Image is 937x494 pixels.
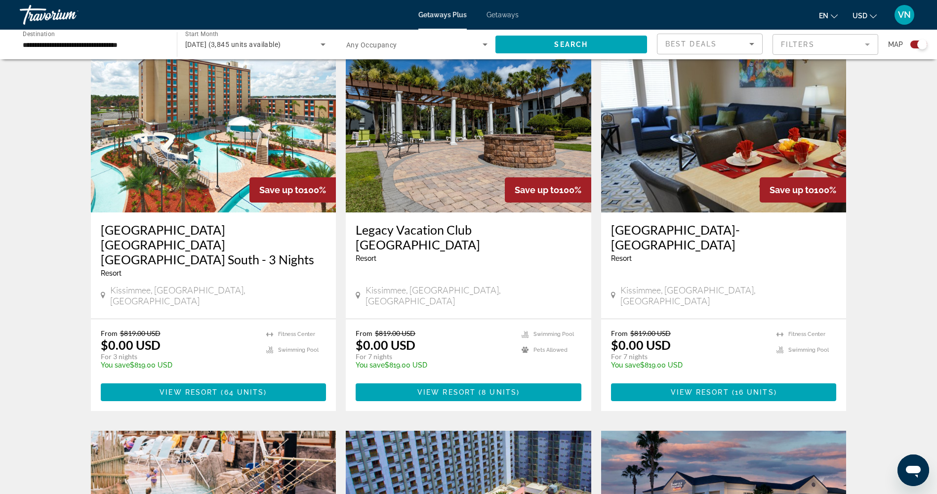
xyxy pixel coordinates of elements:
button: Search [495,36,648,53]
p: $819.00 USD [101,361,257,369]
span: USD [853,12,867,20]
span: Any Occupancy [346,41,397,49]
p: For 3 nights [101,352,257,361]
span: VN [898,10,911,20]
p: $0.00 USD [611,337,671,352]
p: $819.00 USD [356,361,512,369]
span: $819.00 USD [630,329,671,337]
span: Start Month [185,31,218,38]
a: [GEOGRAPHIC_DATA]-[GEOGRAPHIC_DATA] [611,222,837,252]
img: 6815I01L.jpg [601,54,847,212]
p: $0.00 USD [356,337,415,352]
img: 8614E01X.jpg [346,54,591,212]
p: $0.00 USD [101,337,161,352]
span: Resort [101,269,122,277]
a: [GEOGRAPHIC_DATA] [GEOGRAPHIC_DATA] [GEOGRAPHIC_DATA] South - 3 Nights [101,222,326,267]
span: Kissimmee, [GEOGRAPHIC_DATA], [GEOGRAPHIC_DATA] [110,285,326,306]
button: View Resort(8 units) [356,383,581,401]
span: Fitness Center [788,331,825,337]
a: Getaways Plus [418,11,467,19]
a: Legacy Vacation Club [GEOGRAPHIC_DATA] [356,222,581,252]
span: Resort [611,254,632,262]
div: 100% [249,177,336,203]
p: $819.00 USD [611,361,767,369]
span: ( ) [476,388,520,396]
span: You save [356,361,385,369]
span: From [101,329,118,337]
button: View Resort(64 units) [101,383,326,401]
span: Save up to [259,185,304,195]
span: From [356,329,372,337]
span: From [611,329,628,337]
span: 16 units [735,388,774,396]
span: Save up to [770,185,814,195]
span: Swimming Pool [788,347,829,353]
p: For 7 nights [356,352,512,361]
div: 100% [760,177,846,203]
img: RGF1E01X.jpg [91,54,336,212]
span: [DATE] (3,845 units available) [185,41,281,48]
span: $819.00 USD [375,329,415,337]
span: Save up to [515,185,559,195]
span: View Resort [671,388,729,396]
p: For 7 nights [611,352,767,361]
span: Best Deals [665,40,717,48]
span: You save [611,361,640,369]
span: 64 units [224,388,264,396]
span: Swimming Pool [278,347,319,353]
button: User Menu [892,4,917,25]
span: 8 units [482,388,517,396]
span: Kissimmee, [GEOGRAPHIC_DATA], [GEOGRAPHIC_DATA] [366,285,581,306]
iframe: Button to launch messaging window [897,454,929,486]
mat-select: Sort by [665,38,754,50]
a: Getaways [487,11,519,19]
button: Change currency [853,8,877,23]
button: View Resort(16 units) [611,383,837,401]
div: 100% [505,177,591,203]
button: Filter [773,34,878,55]
span: Destination [23,30,55,37]
a: Travorium [20,2,119,28]
span: Kissimmee, [GEOGRAPHIC_DATA], [GEOGRAPHIC_DATA] [620,285,836,306]
span: ( ) [218,388,267,396]
span: Map [888,38,903,51]
span: $819.00 USD [120,329,161,337]
span: View Resort [160,388,218,396]
span: ( ) [729,388,777,396]
span: You save [101,361,130,369]
span: Resort [356,254,376,262]
span: Fitness Center [278,331,315,337]
button: Change language [819,8,838,23]
span: Swimming Pool [533,331,574,337]
span: Search [554,41,588,48]
span: Pets Allowed [533,347,568,353]
span: View Resort [417,388,476,396]
span: en [819,12,828,20]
